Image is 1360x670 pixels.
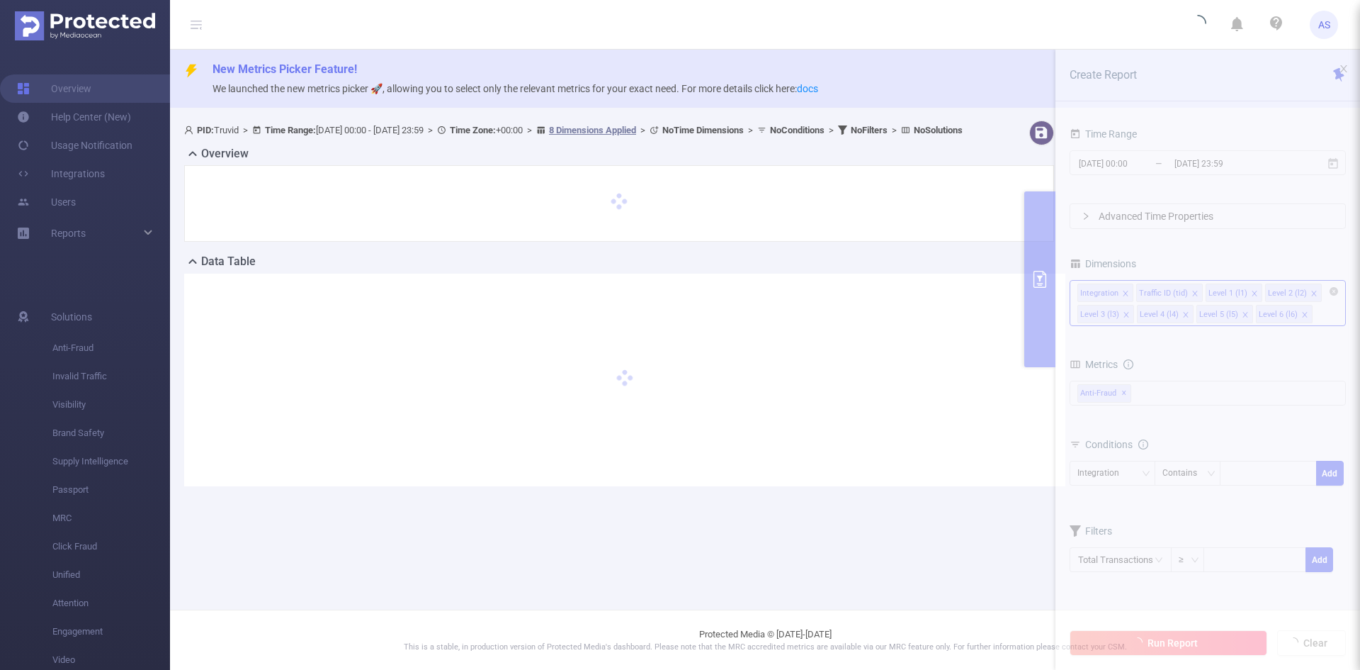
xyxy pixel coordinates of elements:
span: > [744,125,757,135]
span: Supply Intelligence [52,447,170,476]
b: No Conditions [770,125,824,135]
h2: Data Table [201,253,256,270]
u: 8 Dimensions Applied [549,125,636,135]
span: AS [1318,11,1330,39]
span: > [636,125,650,135]
a: Overview [17,74,91,103]
span: Click Fraud [52,532,170,561]
i: icon: thunderbolt [184,64,198,78]
a: Integrations [17,160,105,188]
span: > [888,125,901,135]
span: Invalid Traffic [52,362,170,391]
h2: Overview [201,145,249,162]
a: Reports [51,219,86,247]
span: Truvid [DATE] 00:00 - [DATE] 23:59 +00:00 [184,125,963,135]
a: docs [797,83,818,94]
span: Solutions [51,303,92,331]
b: Time Zone: [450,125,496,135]
span: Visibility [52,391,170,419]
i: icon: loading [1189,15,1206,35]
span: We launched the new metrics picker 🚀, allowing you to select only the relevant metrics for your e... [212,83,818,94]
a: Users [17,188,76,216]
span: MRC [52,504,170,532]
span: > [824,125,838,135]
span: New Metrics Picker Feature! [212,62,357,76]
i: icon: close [1339,64,1349,74]
span: Unified [52,561,170,589]
b: No Filters [851,125,888,135]
span: Attention [52,589,170,618]
span: Reports [51,228,86,239]
span: > [239,125,252,135]
a: Help Center (New) [17,103,131,131]
span: Brand Safety [52,419,170,447]
footer: Protected Media © [DATE]-[DATE] [170,610,1360,670]
span: > [523,125,536,135]
span: Anti-Fraud [52,334,170,362]
p: This is a stable, in production version of Protected Media's dashboard. Please note that the MRC ... [205,642,1325,654]
button: icon: close [1339,61,1349,77]
b: PID: [197,125,214,135]
b: No Time Dimensions [662,125,744,135]
span: > [424,125,437,135]
a: Usage Notification [17,131,132,160]
b: No Solutions [914,125,963,135]
img: Protected Media [15,11,155,40]
b: Time Range: [265,125,316,135]
span: Engagement [52,618,170,646]
span: Passport [52,476,170,504]
i: icon: user [184,125,197,135]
